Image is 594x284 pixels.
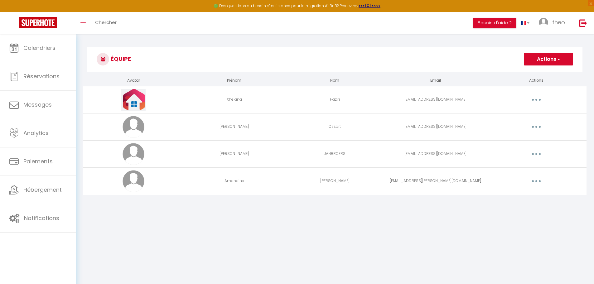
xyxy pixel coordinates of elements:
img: ... [539,18,548,27]
td: Ossart [285,113,385,140]
a: Chercher [90,12,121,34]
span: Réservations [23,72,60,80]
th: Email [385,75,486,86]
td: [EMAIL_ADDRESS][DOMAIN_NAME] [385,113,486,140]
td: [EMAIL_ADDRESS][DOMAIN_NAME] [385,86,486,113]
img: 17563215753273.jpg [121,89,146,111]
span: Chercher [95,19,117,26]
span: Messages [23,101,52,108]
h3: Équipe [87,47,582,72]
span: theo [552,18,565,26]
td: Xhelana [184,86,285,113]
td: [PERSON_NAME] [184,140,285,167]
img: logout [579,19,587,27]
button: Besoin d'aide ? [473,18,516,28]
td: [EMAIL_ADDRESS][DOMAIN_NAME] [385,140,486,167]
td: JANBROERS [285,140,385,167]
td: Amandine [184,167,285,195]
th: Actions [486,75,587,86]
img: avatar.png [123,116,144,138]
img: avatar.png [123,143,144,165]
span: Paiements [23,157,53,165]
th: Prénom [184,75,285,86]
td: [PERSON_NAME] [184,113,285,140]
th: Nom [285,75,385,86]
img: Super Booking [19,17,57,28]
a: >>> ICI <<<< [359,3,380,8]
th: Avatar [83,75,184,86]
span: Calendriers [23,44,56,52]
span: Notifications [24,214,59,222]
span: Hébergement [23,186,62,194]
td: [PERSON_NAME] [285,167,385,195]
span: Analytics [23,129,49,137]
a: ... theo [534,12,573,34]
button: Actions [524,53,573,65]
td: [EMAIL_ADDRESS][PERSON_NAME][DOMAIN_NAME] [385,167,486,195]
td: Haziri [285,86,385,113]
img: avatar.png [123,170,144,192]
